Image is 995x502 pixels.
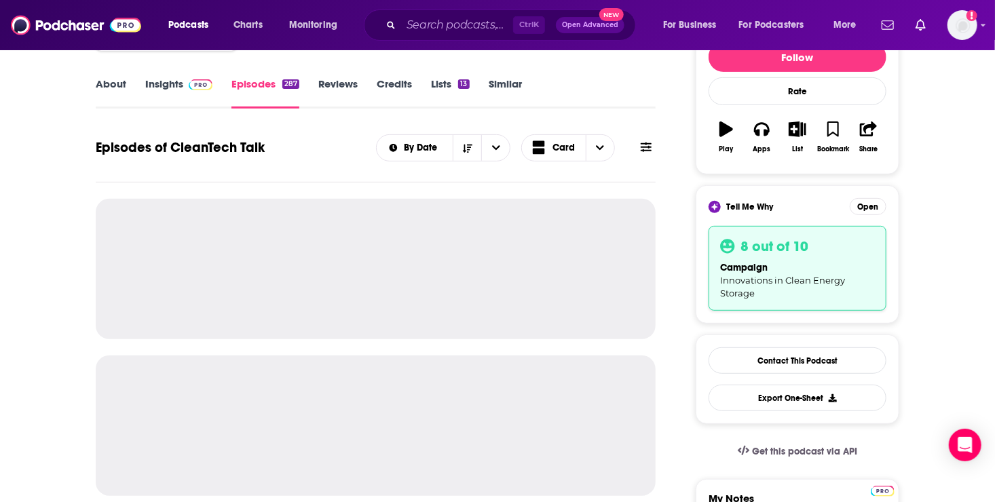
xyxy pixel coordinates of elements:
[663,16,717,35] span: For Business
[377,77,412,109] a: Credits
[289,16,337,35] span: Monitoring
[481,135,510,161] button: open menu
[947,10,977,40] button: Show profile menu
[233,16,263,35] span: Charts
[280,14,355,36] button: open menu
[739,16,804,35] span: For Podcasters
[521,134,615,161] button: Choose View
[871,484,895,497] a: Pro website
[752,446,857,457] span: Get this podcast via API
[824,14,874,36] button: open menu
[947,10,977,40] img: User Profile
[377,143,453,153] button: open menu
[720,275,845,298] span: Innovations in Clean Energy Storage
[376,134,511,161] h2: Choose List sort
[740,237,808,255] h3: 8 out of 10
[730,14,824,36] button: open menu
[949,429,981,461] div: Open Intercom Messenger
[401,14,513,36] input: Search podcasts, credits, & more...
[947,10,977,40] span: Logged in as roneledotsonRAD
[859,145,878,153] div: Share
[96,139,265,156] h1: Episodes of CleanTech Talk
[910,14,931,37] a: Show notifications dropdown
[159,14,226,36] button: open menu
[431,77,469,109] a: Lists13
[489,77,522,109] a: Similar
[282,79,299,89] div: 287
[189,79,212,90] img: Podchaser Pro
[966,10,977,21] svg: Add a profile image
[709,77,886,105] div: Rate
[711,203,719,211] img: tell me why sparkle
[709,42,886,72] button: Follow
[792,145,803,153] div: List
[377,9,649,41] div: Search podcasts, credits, & more...
[168,16,208,35] span: Podcasts
[513,16,545,34] span: Ctrl K
[231,77,299,109] a: Episodes287
[871,486,895,497] img: Podchaser Pro
[404,143,442,153] span: By Date
[720,262,768,273] span: campaign
[815,113,850,161] button: Bookmark
[817,145,849,153] div: Bookmark
[744,113,779,161] button: Apps
[709,385,886,411] button: Export One-Sheet
[654,14,734,36] button: open menu
[780,113,815,161] button: List
[726,201,773,212] span: Tell Me Why
[562,22,618,28] span: Open Advanced
[552,143,575,153] span: Card
[709,347,886,374] a: Contact This Podcast
[719,145,734,153] div: Play
[11,12,141,38] img: Podchaser - Follow, Share and Rate Podcasts
[599,8,624,21] span: New
[556,17,624,33] button: Open AdvancedNew
[753,145,771,153] div: Apps
[96,77,126,109] a: About
[876,14,899,37] a: Show notifications dropdown
[833,16,857,35] span: More
[318,77,358,109] a: Reviews
[851,113,886,161] button: Share
[709,113,744,161] button: Play
[727,435,868,468] a: Get this podcast via API
[145,77,212,109] a: InsightsPodchaser Pro
[453,135,481,161] button: Sort Direction
[225,14,271,36] a: Charts
[850,198,886,215] button: Open
[458,79,469,89] div: 13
